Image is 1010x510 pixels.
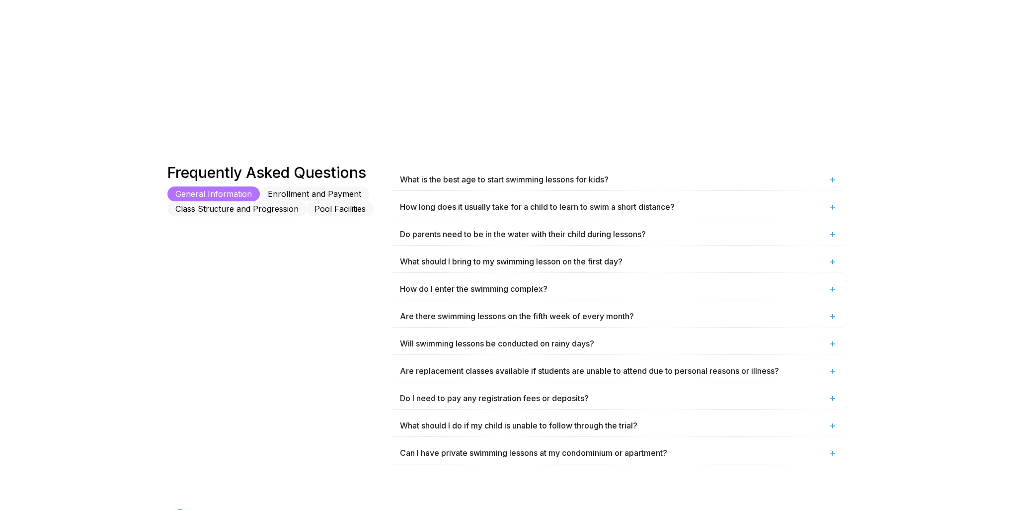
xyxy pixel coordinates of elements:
[167,201,307,216] button: Class Structure and Progression
[392,278,843,300] div: How do I enter the swimming complex?
[392,169,843,190] div: What is the best age to start swimming lessons for kids?
[830,201,836,213] span: +
[830,255,836,267] span: +
[167,186,260,201] button: General Information
[392,223,843,245] div: Do parents need to be in the water with their child during lessons?
[392,251,843,272] div: What should I bring to my swimming lesson on the first day?
[307,201,374,216] button: Pool Facilities
[392,442,843,464] div: Can I have private swimming lessons at my condominium or apartment?
[392,360,843,382] div: Are replacement classes available if students are unable to attend due to personal reasons or ill...
[830,392,836,404] span: +
[260,186,369,201] button: Enrollment and Payment
[392,333,843,354] div: Will swimming lessons be conducted on rainy days?
[392,196,843,218] div: How long does it usually take for a child to learn to swim a short distance?
[830,338,836,349] span: +
[830,365,836,377] span: +
[830,447,836,459] span: +
[392,305,843,327] div: Are there swimming lessons on the fifth week of every month?
[830,228,836,240] span: +
[830,283,836,295] span: +
[392,387,843,409] div: Do I need to pay any registration fees or deposits?
[830,420,836,431] span: +
[392,415,843,436] div: What should I do if my child is unable to follow through the trial?
[167,164,392,181] div: Frequently Asked Questions
[830,310,836,322] span: +
[830,173,836,185] span: +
